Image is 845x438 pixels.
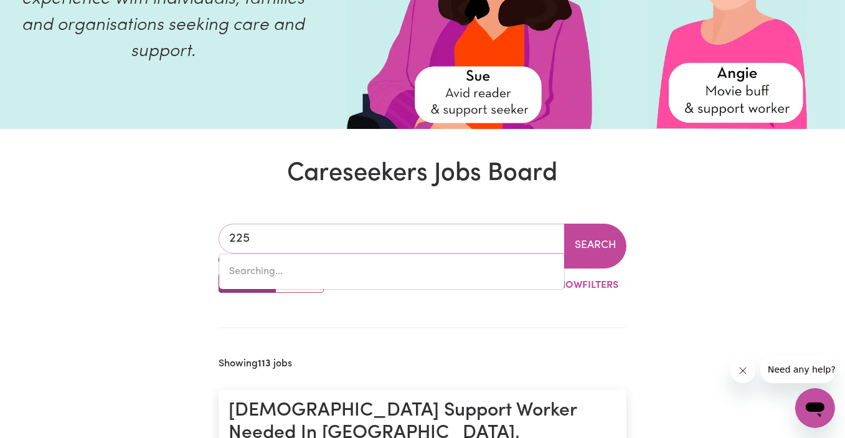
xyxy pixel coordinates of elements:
[7,9,75,19] span: Need any help?
[564,224,626,269] button: Search
[219,254,565,290] div: menu-options
[795,388,835,428] iframe: Button to launch messaging window
[730,358,755,383] iframe: Close message
[530,274,626,297] button: ShowFilters
[258,359,271,369] b: 113
[219,224,565,254] input: Enter a suburb or postcode
[219,358,292,370] h2: Showing jobs
[760,356,835,383] iframe: Message from company
[553,280,582,290] span: Show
